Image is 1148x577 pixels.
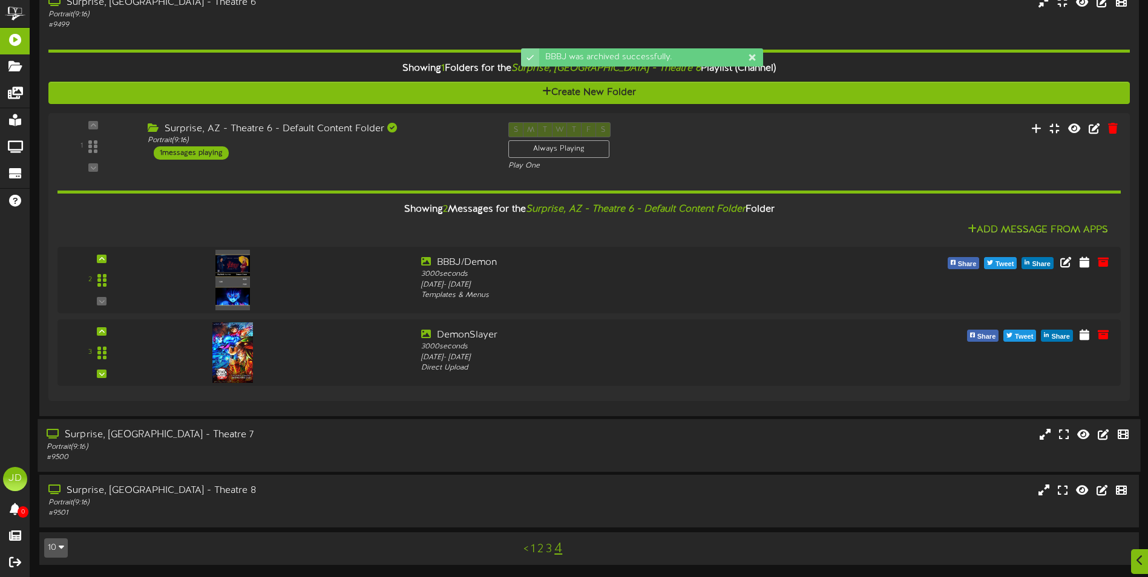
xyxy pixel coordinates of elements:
img: e5b93c3c-9b4a-4a68-8064-be6a1ca53a70.png [215,250,249,310]
a: < [523,543,528,556]
div: DemonSlayer [421,328,846,342]
a: 2 [537,543,543,556]
button: Tweet [984,257,1017,269]
div: Direct Upload [421,363,846,373]
div: Portrait ( 9:16 ) [47,442,488,452]
button: Share [1022,257,1054,269]
div: Surprise, [GEOGRAPHIC_DATA] - Theatre 7 [47,428,488,442]
div: Surprise, [GEOGRAPHIC_DATA] - Theatre 8 [48,484,488,498]
i: Surprise, [GEOGRAPHIC_DATA] - Theatre 6 [511,63,701,74]
div: Always Playing [508,140,609,158]
div: Showing Messages for the Folder [48,197,1130,223]
div: [DATE] - [DATE] [421,280,846,290]
img: f0522b76-ab01-4117-8443-a4994ef89365.png [212,322,253,383]
a: 4 [554,541,562,556]
div: Portrait ( 9:16 ) [48,498,488,508]
div: 3000 seconds [421,342,846,352]
button: Add Message From Apps [964,223,1112,238]
button: Share [1041,330,1073,342]
div: BBBJ was archived successfully. [539,48,763,67]
div: # 9501 [48,508,488,518]
a: 3 [546,543,552,556]
span: Share [975,330,999,344]
i: Surprise, AZ - Theatre 6 - Default Content Folder [526,204,746,215]
div: Portrait ( 9:16 ) [48,10,488,20]
span: Share [1029,258,1053,271]
div: 1 messages playing [154,146,229,160]
div: BBBJ/Demon [421,256,846,270]
button: 10 [44,538,68,558]
div: JD [3,467,27,491]
button: Create New Folder [48,82,1130,104]
div: Surprise, AZ - Theatre 6 - Default Content Folder [148,122,490,136]
span: 2 [443,204,448,215]
div: # 9499 [48,20,488,30]
span: Share [1049,330,1072,344]
a: 1 [531,543,535,556]
span: Tweet [993,258,1016,271]
div: [DATE] - [DATE] [421,353,846,363]
div: Showing Folders for the Playlist (Channel) [39,56,1139,82]
button: Share [948,257,980,269]
div: 3000 seconds [421,269,846,279]
div: Templates & Menus [421,290,846,301]
span: 0 [18,506,28,518]
div: Play One [508,161,761,171]
div: Dismiss this notification [747,51,757,64]
div: # 9500 [47,452,488,463]
span: 1 [441,63,445,74]
button: Tweet [1003,330,1036,342]
button: Share [967,330,999,342]
div: Portrait ( 9:16 ) [148,135,490,146]
span: Share [956,258,979,271]
span: Tweet [1012,330,1035,344]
